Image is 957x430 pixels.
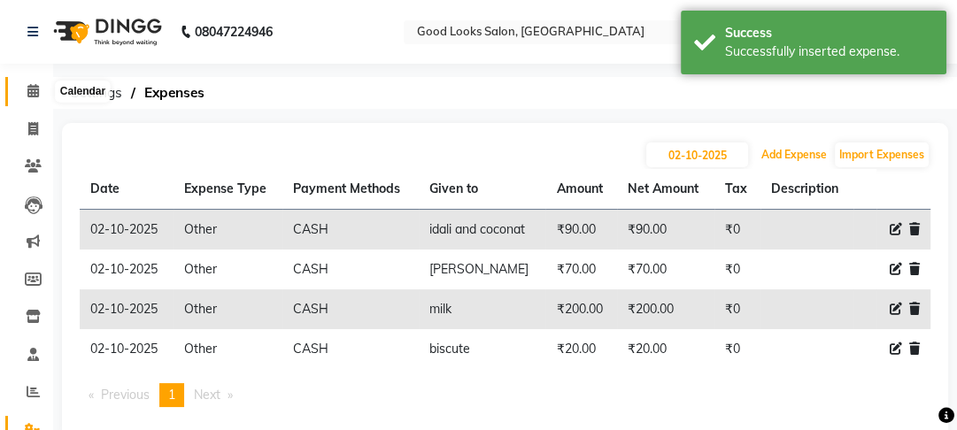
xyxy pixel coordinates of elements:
td: milk [419,289,546,329]
td: 02-10-2025 [80,329,174,369]
td: ₹20.00 [617,329,714,369]
td: ₹90.00 [617,210,714,250]
td: 02-10-2025 [80,210,174,250]
b: 08047224946 [195,7,273,57]
td: CASH [282,329,418,369]
td: ₹70.00 [545,250,616,289]
span: 1 [168,387,175,403]
td: Other [174,289,283,329]
th: Payment Methods [282,169,418,210]
td: idali and coconat [419,210,546,250]
td: CASH [282,210,418,250]
td: ₹0 [714,329,760,369]
td: CASH [282,289,418,329]
input: PLACEHOLDER.DATE [646,142,748,167]
nav: Pagination [80,383,930,407]
th: Tax [714,169,760,210]
td: biscute [419,329,546,369]
th: Description [760,169,854,210]
td: Other [174,329,283,369]
span: Next [194,387,220,403]
th: Net Amount [617,169,714,210]
div: Success [725,24,933,42]
td: ₹90.00 [545,210,616,250]
button: Import Expenses [835,142,929,167]
span: Previous [101,387,150,403]
div: Successfully inserted expense. [725,42,933,61]
th: Given to [419,169,546,210]
th: Amount [545,169,616,210]
span: Expenses [135,77,213,109]
td: ₹200.00 [617,289,714,329]
td: CASH [282,250,418,289]
td: ₹200.00 [545,289,616,329]
img: logo [45,7,166,57]
td: ₹0 [714,210,760,250]
td: [PERSON_NAME] [419,250,546,289]
td: Other [174,250,283,289]
th: Date [80,169,174,210]
td: ₹20.00 [545,329,616,369]
td: ₹0 [714,289,760,329]
td: Other [174,210,283,250]
td: ₹70.00 [617,250,714,289]
td: 02-10-2025 [80,289,174,329]
div: Calendar [56,81,110,103]
td: ₹0 [714,250,760,289]
th: Expense Type [174,169,283,210]
td: 02-10-2025 [80,250,174,289]
button: Add Expense [757,142,831,167]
